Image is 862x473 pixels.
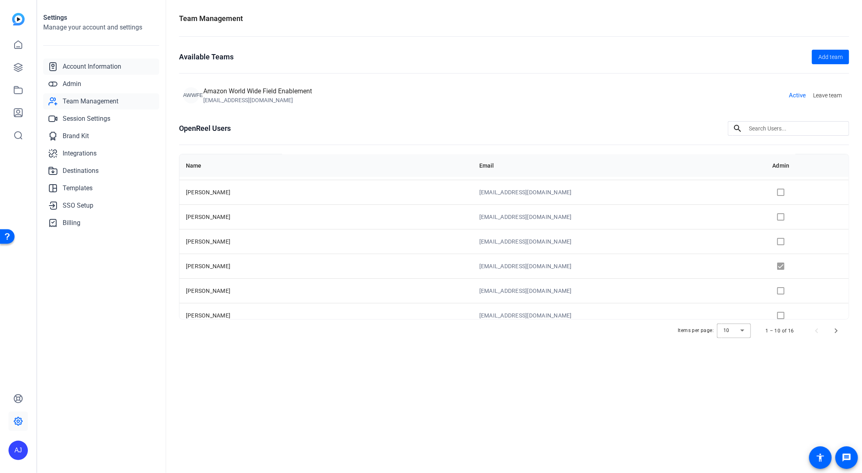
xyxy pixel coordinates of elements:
[473,254,766,278] td: [EMAIL_ADDRESS][DOMAIN_NAME]
[43,128,159,144] a: Brand Kit
[813,91,842,100] span: Leave team
[43,215,159,231] a: Billing
[63,97,118,106] span: Team Management
[63,166,99,176] span: Destinations
[842,453,851,462] mat-icon: message
[728,124,747,133] mat-icon: search
[473,278,766,303] td: [EMAIL_ADDRESS][DOMAIN_NAME]
[63,114,110,124] span: Session Settings
[8,441,28,460] div: AJ
[43,163,159,179] a: Destinations
[43,23,159,32] h2: Manage your account and settings
[63,79,81,89] span: Admin
[179,13,243,24] h1: Team Management
[473,180,766,204] td: [EMAIL_ADDRESS][DOMAIN_NAME]
[179,123,231,134] h1: OpenReel Users
[789,91,806,100] span: Active
[183,87,199,103] div: AWWFE
[186,214,230,220] span: [PERSON_NAME]
[816,453,825,462] mat-icon: accessibility
[63,149,97,158] span: Integrations
[766,154,849,177] th: Admin
[43,145,159,162] a: Integrations
[186,312,230,319] span: [PERSON_NAME]
[43,76,159,92] a: Admin
[179,154,473,177] th: Name
[43,198,159,214] a: SSO Setup
[63,131,89,141] span: Brand Kit
[473,229,766,254] td: [EMAIL_ADDRESS][DOMAIN_NAME]
[678,326,714,334] div: Items per page:
[826,321,846,341] button: Next page
[473,204,766,229] td: [EMAIL_ADDRESS][DOMAIN_NAME]
[12,13,25,25] img: blue-gradient.svg
[473,303,766,328] td: [EMAIL_ADDRESS][DOMAIN_NAME]
[63,201,93,210] span: SSO Setup
[43,111,159,127] a: Session Settings
[810,88,845,103] button: Leave team
[186,263,230,269] span: [PERSON_NAME]
[807,321,826,341] button: Previous page
[473,154,766,177] th: Email
[186,288,230,294] span: [PERSON_NAME]
[186,238,230,245] span: [PERSON_NAME]
[179,51,234,63] h1: Available Teams
[43,13,159,23] h1: Settings
[63,183,93,193] span: Templates
[186,189,230,196] span: [PERSON_NAME]
[818,53,843,61] span: Add team
[765,327,794,335] div: 1 – 10 of 16
[812,50,849,64] button: Add team
[43,93,159,109] a: Team Management
[203,86,312,96] div: Amazon World Wide Field Enablement
[43,59,159,75] a: Account Information
[749,124,843,133] input: Search Users...
[63,218,80,228] span: Billing
[43,180,159,196] a: Templates
[63,62,121,71] span: Account Information
[203,96,312,104] div: [EMAIL_ADDRESS][DOMAIN_NAME]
